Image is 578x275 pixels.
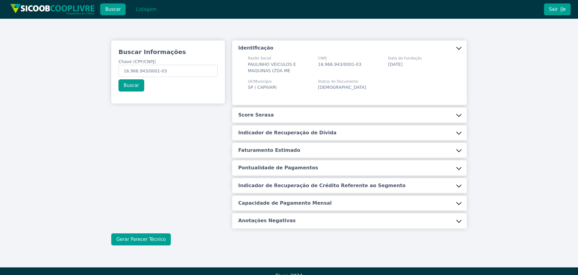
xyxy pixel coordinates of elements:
span: PAULINHO VEICULOS E MAQUINAS LTDA ME [248,62,296,73]
h5: Score Serasa [238,112,274,118]
span: CNPJ [318,56,361,61]
button: Score Serasa [232,107,467,123]
span: [DEMOGRAPHIC_DATA] [318,85,366,90]
button: Gerar Parecer Técnico [111,233,171,245]
input: Chave (CPF/CNPJ) [119,65,218,77]
span: [DATE] [388,62,402,67]
button: Listagem [131,3,162,15]
button: Buscar [100,3,126,15]
button: Faturamento Estimado [232,143,467,158]
h5: Pontualidade de Pagamentos [238,165,318,171]
span: Status do Documento [318,79,366,84]
button: Indicador de Recuperação de Crédito Referente ao Segmento [232,178,467,193]
span: SP / CAPIVARI [248,85,277,90]
h3: Buscar Informações [119,48,218,56]
button: Buscar [119,79,144,91]
h5: Indicador de Recuperação de Crédito Referente ao Segmento [238,182,406,189]
h5: Anotações Negativas [238,217,296,224]
button: Identificação [232,40,467,56]
button: Indicador de Recuperação de Dívida [232,125,467,140]
h5: Identificação [238,45,273,51]
h5: Faturamento Estimado [238,147,300,154]
button: Capacidade de Pagamento Mensal [232,196,467,211]
img: img/sicoob_cooplivre.png [10,4,95,15]
span: 16.966.943/0001-03 [318,62,361,67]
button: Sair [544,3,571,15]
span: UF/Município [248,79,277,84]
span: Razão Social [248,56,311,61]
span: Data de Fundação [388,56,422,61]
button: Pontualidade de Pagamentos [232,160,467,175]
h5: Indicador de Recuperação de Dívida [238,130,336,136]
h5: Capacidade de Pagamento Mensal [238,200,332,206]
span: Chave (CPF/CNPJ) [119,59,156,64]
button: Anotações Negativas [232,213,467,228]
